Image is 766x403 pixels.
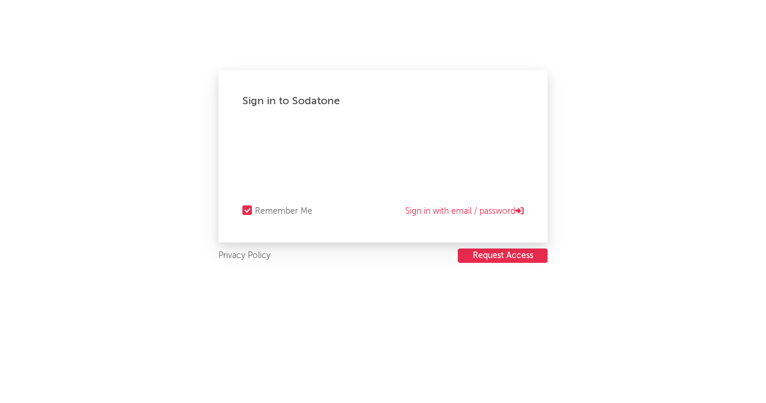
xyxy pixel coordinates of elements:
a: Sign in with email / password [405,204,524,219]
div: Remember Me [255,204,312,219]
a: Privacy Policy [218,249,270,263]
div: Sign in to Sodatone [242,94,524,108]
button: Request Access [458,249,548,263]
